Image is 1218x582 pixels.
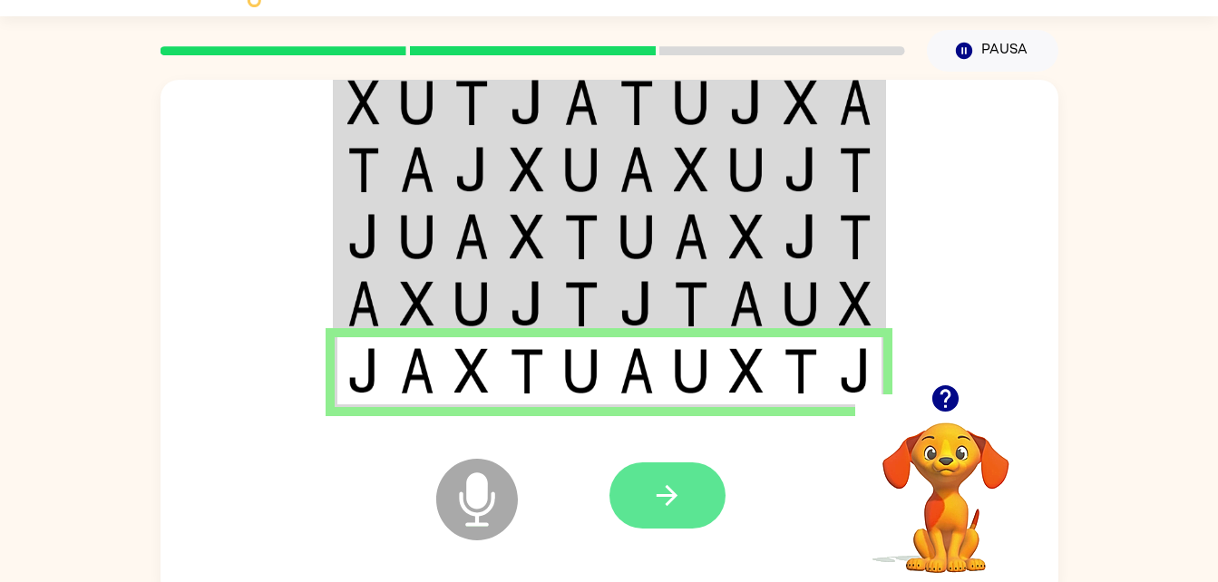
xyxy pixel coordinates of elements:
[784,214,818,259] img: j
[619,214,654,259] img: u
[619,281,654,326] img: j
[674,348,708,393] img: u
[510,214,544,259] img: x
[454,147,489,192] img: j
[347,281,380,326] img: a
[729,80,764,125] img: j
[400,147,434,192] img: a
[454,281,489,326] img: u
[784,348,818,393] img: t
[674,80,708,125] img: u
[564,80,599,125] img: a
[674,147,708,192] img: x
[400,80,434,125] img: u
[839,348,872,393] img: j
[510,281,544,326] img: j
[729,147,764,192] img: u
[510,348,544,393] img: t
[564,281,599,326] img: t
[347,348,380,393] img: j
[839,80,872,125] img: a
[564,147,599,192] img: u
[674,214,708,259] img: a
[454,80,489,125] img: t
[619,348,654,393] img: a
[784,281,818,326] img: u
[855,394,1037,576] video: Tu navegador debe admitir la reproducción de archivos .mp4 para usar Literably. Intenta usar otro...
[784,147,818,192] img: j
[400,214,434,259] img: u
[564,348,599,393] img: u
[729,348,764,393] img: x
[400,281,434,326] img: x
[510,80,544,125] img: j
[347,147,380,192] img: t
[454,214,489,259] img: a
[839,281,872,326] img: x
[619,80,654,125] img: t
[347,214,380,259] img: j
[619,147,654,192] img: a
[400,348,434,393] img: a
[347,80,380,125] img: x
[927,30,1058,72] button: Pausa
[564,214,599,259] img: t
[784,80,818,125] img: x
[454,348,489,393] img: x
[510,147,544,192] img: x
[729,281,764,326] img: a
[729,214,764,259] img: x
[674,281,708,326] img: t
[839,214,872,259] img: t
[839,147,872,192] img: t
